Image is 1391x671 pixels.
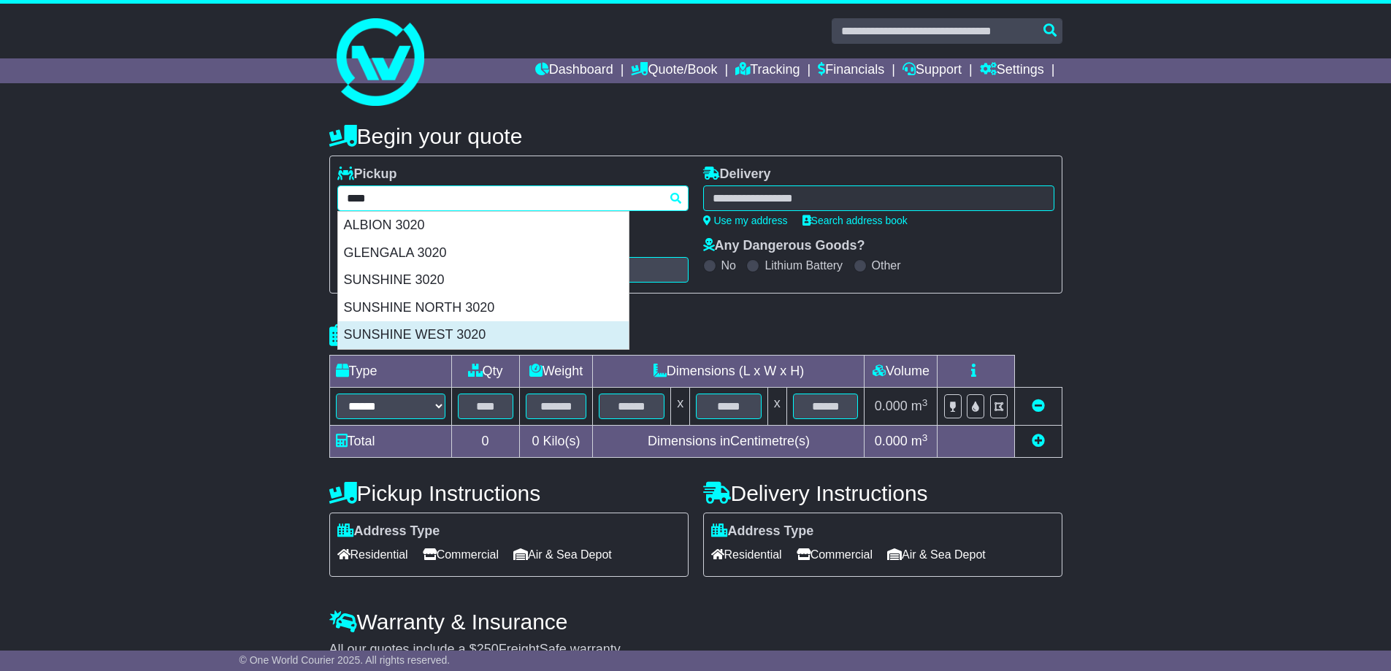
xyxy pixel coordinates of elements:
td: Type [329,356,451,388]
a: Settings [980,58,1044,83]
h4: Begin your quote [329,124,1062,148]
label: Address Type [711,524,814,540]
span: Air & Sea Depot [513,543,612,566]
div: ALBION 3020 [338,212,629,239]
span: Residential [711,543,782,566]
span: 0.000 [875,434,908,448]
span: 0 [532,434,539,448]
sup: 3 [922,397,928,408]
span: © One World Courier 2025. All rights reserved. [240,654,451,666]
sup: 3 [922,432,928,443]
div: SUNSHINE 3020 [338,267,629,294]
label: Other [872,258,901,272]
td: Weight [519,356,593,388]
label: Address Type [337,524,440,540]
a: Use my address [703,215,788,226]
span: m [911,434,928,448]
a: Financials [818,58,884,83]
td: x [767,388,786,426]
label: No [721,258,736,272]
td: x [671,388,690,426]
label: Delivery [703,166,771,183]
a: Support [903,58,962,83]
span: 0.000 [875,399,908,413]
label: Any Dangerous Goods? [703,238,865,254]
td: Volume [865,356,938,388]
td: Total [329,426,451,458]
span: Commercial [797,543,873,566]
h4: Package details | [329,323,513,348]
h4: Delivery Instructions [703,481,1062,505]
h4: Warranty & Insurance [329,610,1062,634]
div: SUNSHINE NORTH 3020 [338,294,629,322]
label: Lithium Battery [765,258,843,272]
td: Qty [451,356,519,388]
div: SUNSHINE WEST 3020 [338,321,629,349]
a: Add new item [1032,434,1045,448]
td: 0 [451,426,519,458]
span: Commercial [423,543,499,566]
a: Search address book [802,215,908,226]
a: Remove this item [1032,399,1045,413]
td: Dimensions in Centimetre(s) [593,426,865,458]
label: Pickup [337,166,397,183]
a: Quote/Book [631,58,717,83]
h4: Pickup Instructions [329,481,689,505]
a: Dashboard [535,58,613,83]
a: Tracking [735,58,800,83]
span: Air & Sea Depot [887,543,986,566]
div: All our quotes include a $ FreightSafe warranty. [329,642,1062,658]
td: Dimensions (L x W x H) [593,356,865,388]
span: m [911,399,928,413]
td: Kilo(s) [519,426,593,458]
typeahead: Please provide city [337,185,689,211]
span: 250 [477,642,499,656]
div: GLENGALA 3020 [338,239,629,267]
span: Residential [337,543,408,566]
